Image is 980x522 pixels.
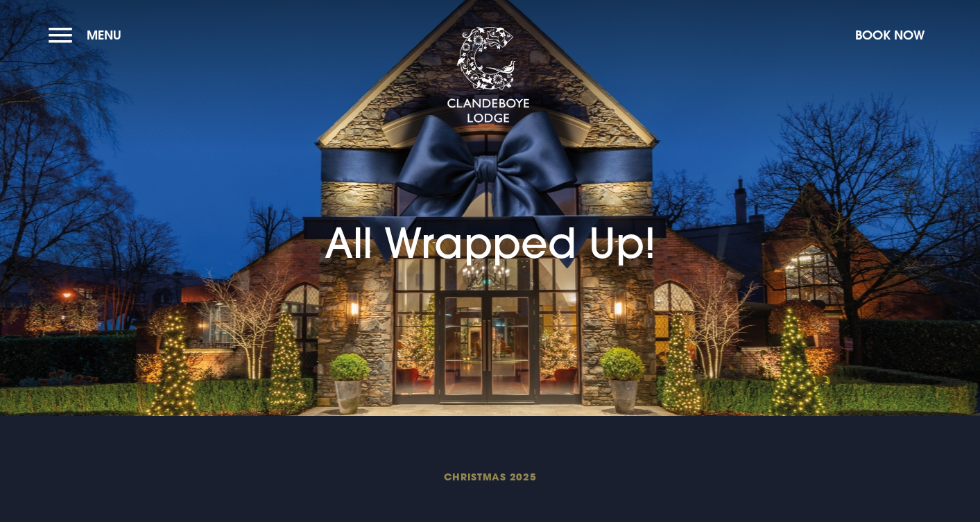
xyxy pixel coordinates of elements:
[49,20,128,50] button: Menu
[87,27,121,43] span: Menu
[160,470,820,483] span: Christmas 2025
[325,155,656,268] h1: All Wrapped Up!
[848,20,931,50] button: Book Now
[447,27,530,124] img: Clandeboye Lodge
